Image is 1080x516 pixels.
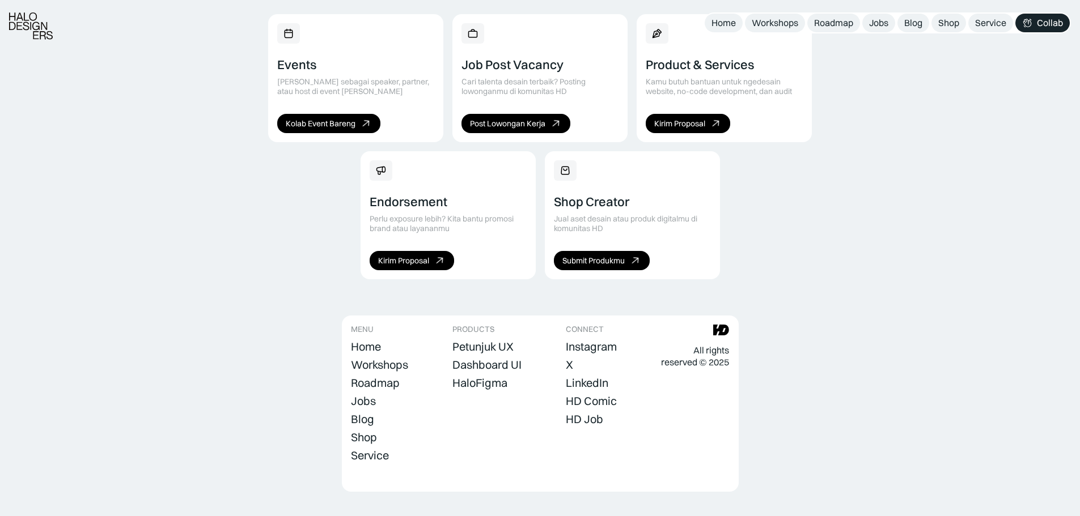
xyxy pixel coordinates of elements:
[286,119,355,129] div: Kolab Event Bareng
[752,17,798,29] div: Workshops
[370,194,447,209] div: Endorsement
[277,114,380,133] a: Kolab Event Bareng
[745,14,805,32] a: Workshops
[646,57,755,72] div: Product & Services
[351,412,374,426] div: Blog
[452,339,514,355] a: Petunjuk UX
[566,412,603,426] div: HD Job
[277,57,317,72] div: Events
[351,394,376,408] div: Jobs
[862,14,895,32] a: Jobs
[351,376,400,390] div: Roadmap
[461,114,570,133] a: Post Lowongan Kerja
[566,393,617,409] a: HD Comic
[705,14,743,32] a: Home
[452,375,507,391] a: HaloFigma
[351,325,374,334] div: MENU
[277,77,434,96] div: [PERSON_NAME] sebagai speaker, partner, atau host di event [PERSON_NAME]
[470,119,545,129] div: Post Lowongan Kerja
[554,251,650,270] a: Submit Produkmu
[351,358,408,372] div: Workshops
[452,340,514,353] div: Petunjuk UX
[566,325,604,334] div: CONNECT
[654,119,705,129] div: Kirim Proposal
[566,340,617,353] div: Instagram
[370,251,454,270] a: Kirim Proposal
[807,14,860,32] a: Roadmap
[711,17,736,29] div: Home
[1037,17,1063,29] div: Collab
[566,375,608,391] a: LinkedIn
[370,214,527,233] div: Perlu exposure lebih? Kita bantu promosi brand atau layananmu
[351,340,381,353] div: Home
[461,77,619,96] div: Cari talenta desain terbaik? Posting lowonganmu di komunitas HD
[351,447,389,463] a: Service
[452,358,522,372] div: Dashboard UI
[566,394,617,408] div: HD Comic
[566,339,617,355] a: Instagram
[566,376,608,390] div: LinkedIn
[351,357,408,373] a: Workshops
[938,17,959,29] div: Shop
[351,375,400,391] a: Roadmap
[975,17,1006,29] div: Service
[661,344,729,368] div: All rights reserved © 2025
[351,393,376,409] a: Jobs
[814,17,853,29] div: Roadmap
[452,325,494,334] div: PRODUCTS
[931,14,966,32] a: Shop
[968,14,1013,32] a: Service
[452,376,507,390] div: HaloFigma
[554,194,629,209] div: Shop Creator
[566,358,573,372] div: X
[904,17,922,29] div: Blog
[869,17,888,29] div: Jobs
[461,57,564,72] div: Job Post Vacancy
[351,449,389,462] div: Service
[351,411,374,427] a: Blog
[566,411,603,427] a: HD Job
[1015,14,1070,32] a: Collab
[351,339,381,355] a: Home
[351,429,377,445] a: Shop
[646,77,803,96] div: Kamu butuh bantuan untuk ngedesain website, no-code development, dan audit
[897,14,929,32] a: Blog
[378,256,429,266] div: Kirim Proposal
[452,357,522,373] a: Dashboard UI
[351,430,377,444] div: Shop
[646,114,730,133] a: Kirim Proposal
[566,357,573,373] a: X
[554,214,711,233] div: Jual aset desain atau produk digitalmu di komunitas HD
[562,256,625,266] div: Submit Produkmu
